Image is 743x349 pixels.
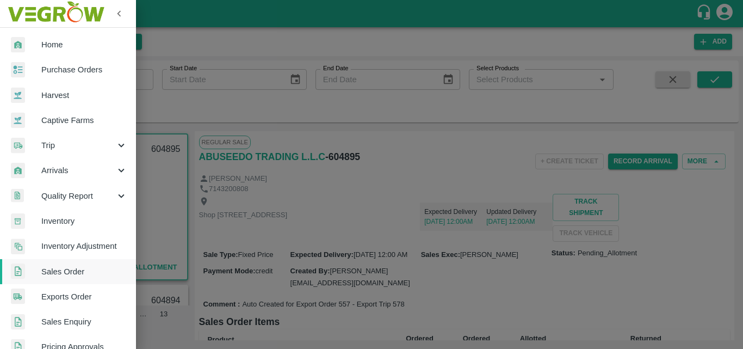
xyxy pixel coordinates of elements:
[41,164,115,176] span: Arrivals
[11,138,25,154] img: delivery
[41,39,127,51] span: Home
[11,314,25,330] img: sales
[41,64,127,76] span: Purchase Orders
[11,87,25,103] img: harvest
[11,238,25,254] img: inventory
[41,114,127,126] span: Captive Farms
[11,213,25,229] img: whInventory
[11,112,25,128] img: harvest
[41,139,115,151] span: Trip
[11,189,24,203] img: qualityReport
[11,289,25,304] img: shipments
[11,163,25,179] img: whArrival
[41,215,127,227] span: Inventory
[11,264,25,279] img: sales
[11,62,25,78] img: reciept
[41,190,115,202] span: Quality Report
[41,291,127,303] span: Exports Order
[41,316,127,328] span: Sales Enquiry
[41,240,127,252] span: Inventory Adjustment
[41,266,127,278] span: Sales Order
[41,89,127,101] span: Harvest
[11,37,25,53] img: whArrival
